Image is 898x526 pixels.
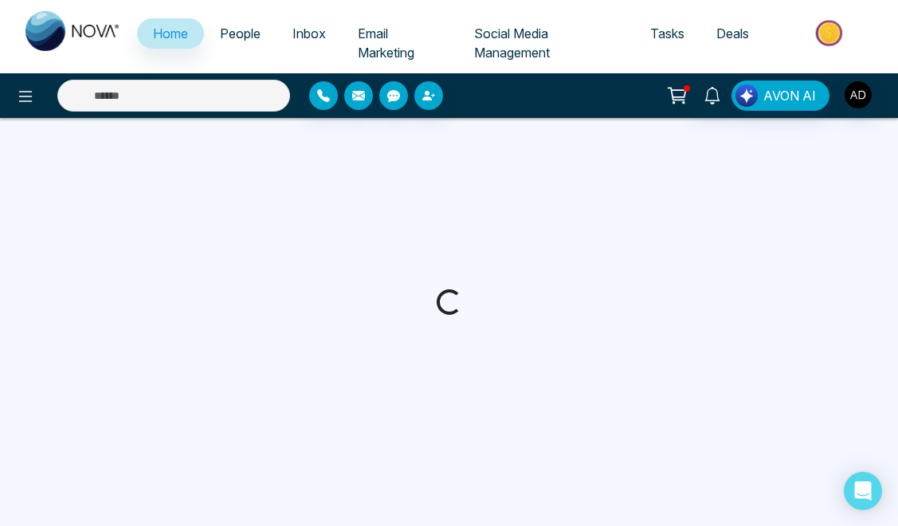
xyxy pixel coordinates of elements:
button: AVON AI [731,80,829,111]
div: Open Intercom Messenger [844,472,882,510]
a: Tasks [634,18,700,49]
a: Home [137,18,204,49]
a: Deals [700,18,765,49]
a: Inbox [276,18,342,49]
a: Social Media Management [458,18,634,68]
span: Deals [716,26,749,41]
a: Email Marketing [342,18,458,68]
span: Inbox [292,26,326,41]
a: People [204,18,276,49]
span: People [220,26,261,41]
span: Home [153,26,188,41]
img: Nova CRM Logo [25,11,121,51]
span: Email Marketing [358,26,414,61]
span: AVON AI [763,86,816,105]
span: Social Media Management [474,26,550,61]
span: Tasks [650,26,684,41]
img: Lead Flow [735,84,758,107]
img: User Avatar [845,81,872,108]
img: Market-place.gif [773,15,888,51]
